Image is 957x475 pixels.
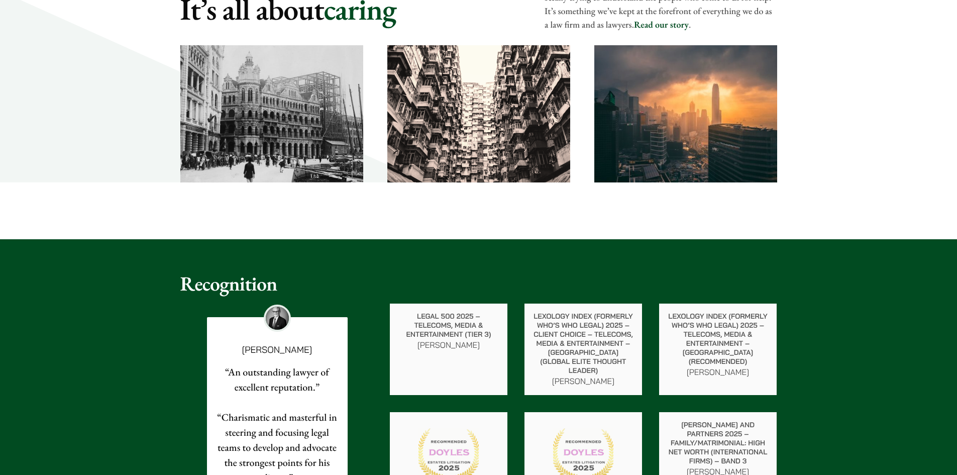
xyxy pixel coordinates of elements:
p: [PERSON_NAME] [667,366,769,378]
p: [PERSON_NAME] and Partners 2025 – Family/Matrimonial: High Net Worth (International Firms) – Band 3 [667,420,769,465]
p: [PERSON_NAME] [398,339,499,351]
a: Read our story [634,19,689,31]
p: “An outstanding lawyer of excellent reputation.” [215,364,340,395]
h2: Recognition [180,271,777,296]
p: Legal 500 2025 – Telecoms, Media & Entertainment (Tier 3) [398,312,499,339]
p: Lexology Index (formerly Who’s Who Legal) 2025 – Client Choice – Telecoms, Media & Entertainment ... [533,312,634,375]
p: [PERSON_NAME] [223,345,332,354]
p: Lexology Index (formerly Who’s Who Legal) 2025 – Telecoms, Media & Entertainment – [GEOGRAPHIC_DA... [667,312,769,366]
p: [PERSON_NAME] [533,375,634,387]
